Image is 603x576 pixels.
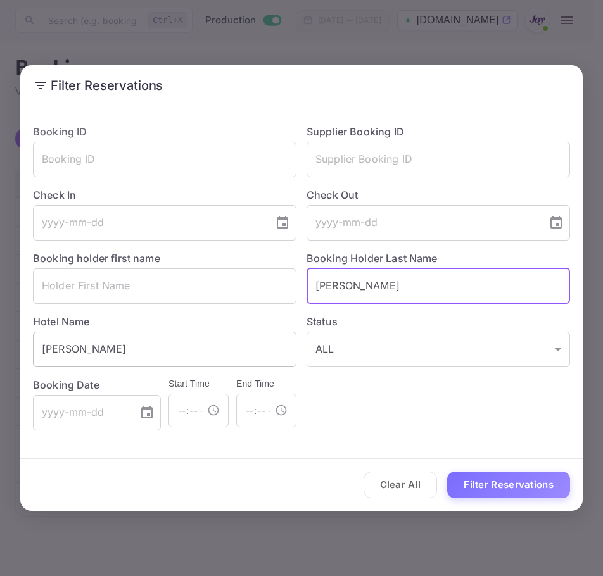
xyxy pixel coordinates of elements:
[364,472,438,499] button: Clear All
[307,142,570,177] input: Supplier Booking ID
[543,210,569,235] button: Choose date
[307,268,570,304] input: Holder Last Name
[33,125,87,138] label: Booking ID
[307,205,538,241] input: yyyy-mm-dd
[168,377,229,391] h6: Start Time
[307,252,438,265] label: Booking Holder Last Name
[307,125,404,138] label: Supplier Booking ID
[33,332,296,367] input: Hotel Name
[307,187,570,203] label: Check Out
[447,472,570,499] button: Filter Reservations
[33,377,161,392] label: Booking Date
[33,205,265,241] input: yyyy-mm-dd
[236,377,296,391] h6: End Time
[33,187,296,203] label: Check In
[20,65,583,106] h2: Filter Reservations
[33,142,296,177] input: Booking ID
[134,400,160,425] button: Choose date
[307,332,570,367] div: ALL
[307,314,570,329] label: Status
[33,315,90,328] label: Hotel Name
[33,252,160,265] label: Booking holder first name
[33,395,129,430] input: yyyy-mm-dd
[33,268,296,304] input: Holder First Name
[270,210,295,235] button: Choose date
